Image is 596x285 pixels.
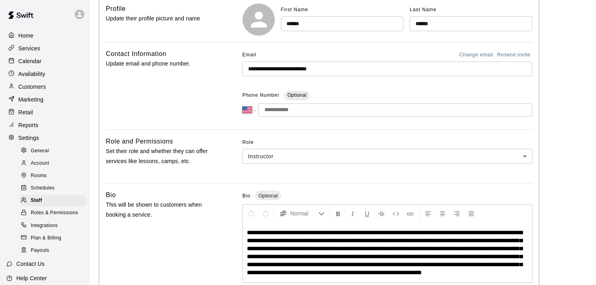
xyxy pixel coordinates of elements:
a: Marketing [6,94,83,106]
p: Home [18,32,34,40]
a: Schedules [19,182,90,195]
h6: Contact Information [106,49,167,59]
a: Account [19,157,90,169]
button: Right Align [450,206,464,221]
button: Undo [244,206,258,221]
span: Schedules [31,184,55,192]
span: Normal [290,209,318,217]
button: Format Underline [360,206,374,221]
span: Optional [287,92,306,98]
p: Update email and phone number. [106,59,217,69]
div: Schedules [19,183,87,194]
p: Retail [18,108,33,116]
button: Resend invite [495,49,532,61]
div: Instructor [242,149,532,163]
span: First Name [281,7,308,12]
div: Plan & Billing [19,233,87,244]
span: Phone Number [242,89,280,102]
span: General [31,147,49,155]
a: Payouts [19,244,90,257]
a: Services [6,42,83,54]
p: Availability [18,70,46,78]
p: Update their profile picture and name [106,14,217,24]
div: General [19,145,87,157]
button: Formatting Options [276,206,328,221]
span: Roles & Permissions [31,209,78,217]
p: Help Center [16,274,47,282]
div: Staff [19,195,87,206]
button: Insert Code [389,206,403,221]
span: Bio [242,193,250,199]
button: Left Align [421,206,435,221]
a: Integrations [19,219,90,232]
a: Availability [6,68,83,80]
p: Calendar [18,57,42,65]
a: General [19,145,90,157]
h6: Bio [106,190,116,200]
a: Calendar [6,55,83,67]
p: Services [18,44,40,52]
h6: Profile [106,4,126,14]
p: Set their role and whether they can offer services like lessons, camps, etc. [106,146,217,166]
button: Justify Align [465,206,478,221]
button: Format Italics [346,206,360,221]
p: Contact Us [16,260,45,268]
a: Retail [6,106,83,118]
p: Settings [18,134,39,142]
p: Reports [18,121,38,129]
span: Role [242,136,532,149]
a: Customers [6,81,83,93]
button: Redo [259,206,272,221]
span: Payouts [31,247,49,255]
button: Format Bold [332,206,345,221]
button: Change email [457,49,495,61]
a: Rooms [19,170,90,182]
h6: Role and Permissions [106,136,173,147]
a: Roles & Permissions [19,207,90,219]
a: Home [6,30,83,42]
div: Payouts [19,245,87,256]
button: Center Align [436,206,449,221]
div: Roles & Permissions [19,207,87,219]
span: Optional [255,193,281,199]
button: Format Strikethrough [375,206,388,221]
span: Integrations [31,222,58,230]
span: Last Name [410,7,437,12]
a: Plan & Billing [19,232,90,244]
div: Account [19,158,87,169]
a: Reports [6,119,83,131]
span: Staff [31,197,42,205]
span: Plan & Billing [31,234,61,242]
p: Marketing [18,96,44,104]
p: Customers [18,83,46,91]
button: Insert Link [403,206,417,221]
span: Rooms [31,172,47,180]
div: Integrations [19,220,87,231]
a: Staff [19,195,90,207]
div: Rooms [19,170,87,181]
span: Email [242,49,256,62]
a: Settings [6,132,83,144]
span: Account [31,159,49,167]
p: This will be shown to customers when booking a service. [106,200,217,220]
